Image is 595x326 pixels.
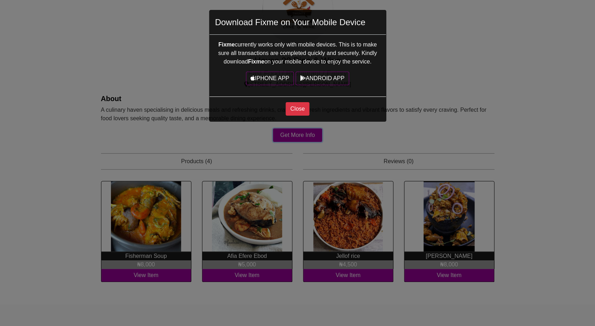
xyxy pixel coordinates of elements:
a: ANDROID APP [296,72,349,85]
b: Fixme [218,42,235,48]
h4: Download Fixme on Your Mobile Device [215,16,365,29]
b: Fixme [248,59,264,65]
button: Close [286,102,309,116]
p: currently works only with mobile devices. This is to make sure all transactions are completed qui... [215,40,380,66]
a: IPHONE APP [246,72,294,85]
